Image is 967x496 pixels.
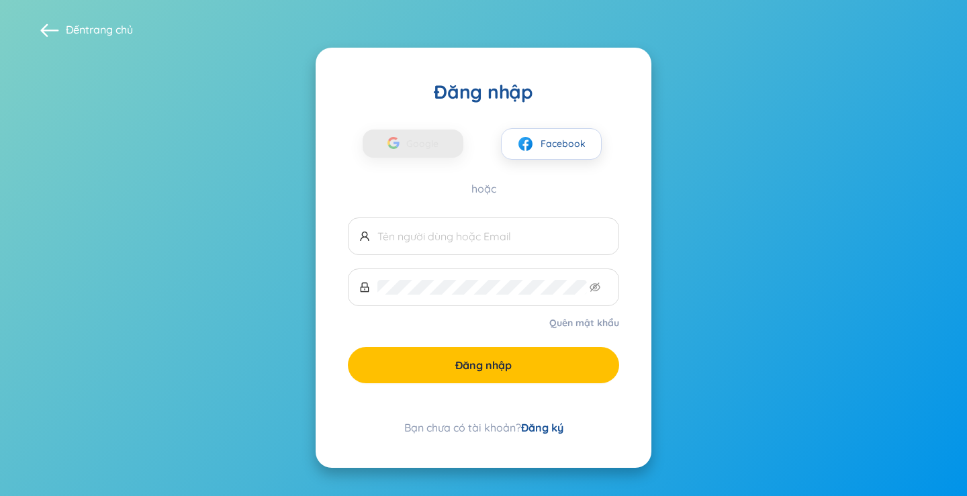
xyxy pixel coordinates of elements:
[377,229,608,244] input: Tên người dùng hoặc Email
[521,421,563,434] a: Đăng ký
[359,231,370,242] span: người dùng
[517,136,534,152] img: facebook
[471,182,496,195] font: hoặc
[85,23,133,36] a: trang chủ
[549,316,619,330] a: Quên mật khẩu
[501,128,602,160] button: facebookFacebook
[434,80,533,103] font: Đăng nhập
[590,282,600,293] span: mắt không nhìn thấy được
[363,130,463,158] button: Google
[348,347,619,383] button: Đăng nhập
[549,317,619,329] font: Quên mật khẩu
[455,358,512,372] font: Đăng nhập
[406,138,439,150] font: Google
[359,282,370,293] span: khóa
[404,421,521,434] font: Bạn chưa có tài khoản?
[66,23,85,36] font: Đến
[541,138,586,150] font: Facebook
